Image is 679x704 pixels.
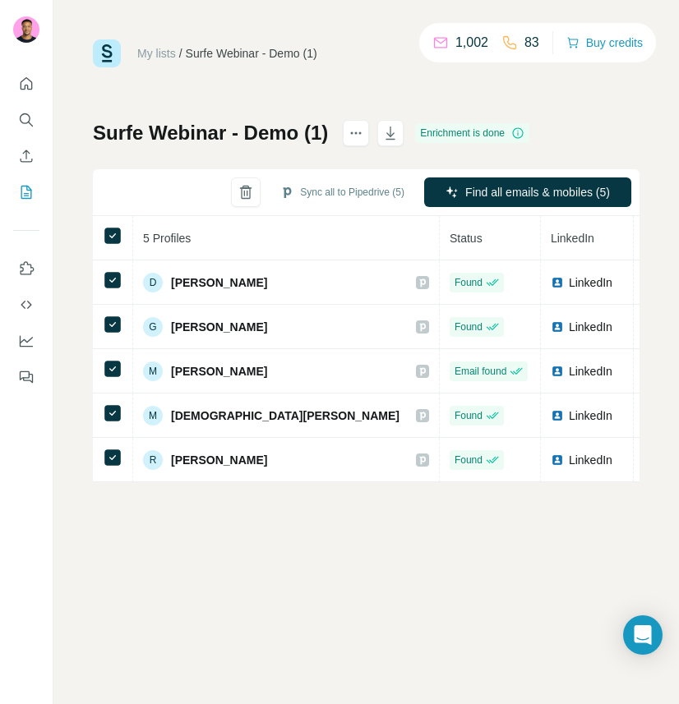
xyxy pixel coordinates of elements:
li: / [179,45,182,62]
button: actions [343,120,369,146]
button: Search [13,105,39,135]
span: Status [450,232,483,245]
span: [PERSON_NAME] [171,363,267,380]
span: [PERSON_NAME] [171,452,267,468]
span: LinkedIn [569,452,612,468]
img: Surfe Logo [93,39,121,67]
span: 5 Profiles [143,232,191,245]
div: R [143,450,163,470]
img: Avatar [13,16,39,43]
span: Email found [455,364,506,379]
p: 1,002 [455,33,488,53]
div: G [143,317,163,337]
span: LinkedIn [569,319,612,335]
span: Found [455,320,483,334]
img: LinkedIn logo [551,320,564,334]
button: Find all emails & mobiles (5) [424,177,631,207]
span: LinkedIn [569,363,612,380]
img: LinkedIn logo [551,276,564,289]
div: D [143,273,163,292]
span: LinkedIn [569,407,612,424]
div: Enrichment is done [415,123,529,143]
span: Find all emails & mobiles (5) [465,184,610,200]
img: LinkedIn logo [551,409,564,422]
span: [DEMOGRAPHIC_DATA][PERSON_NAME] [171,407,400,424]
a: My lists [137,47,176,60]
button: Sync all to Pipedrive (5) [269,180,416,205]
span: Found [455,453,483,467]
div: Surfe Webinar - Demo (1) [186,45,317,62]
div: M [143,361,163,381]
h1: Surfe Webinar - Demo (1) [93,120,328,146]
span: LinkedIn [569,274,612,291]
button: Enrich CSV [13,141,39,171]
button: My lists [13,177,39,207]
span: [PERSON_NAME] [171,274,267,291]
img: LinkedIn logo [551,453,564,467]
span: [PERSON_NAME] [171,319,267,335]
button: Use Surfe API [13,290,39,320]
button: Feedback [13,362,39,392]
p: 83 [524,33,539,53]
button: Quick start [13,69,39,99]
button: Buy credits [566,31,643,54]
div: M [143,406,163,426]
img: LinkedIn logo [551,365,564,378]
button: Use Surfe on LinkedIn [13,254,39,283]
button: Dashboard [13,326,39,356]
span: LinkedIn [551,232,594,245]
div: Open Intercom Messenger [623,615,663,655]
span: Found [455,408,483,423]
span: Found [455,275,483,290]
